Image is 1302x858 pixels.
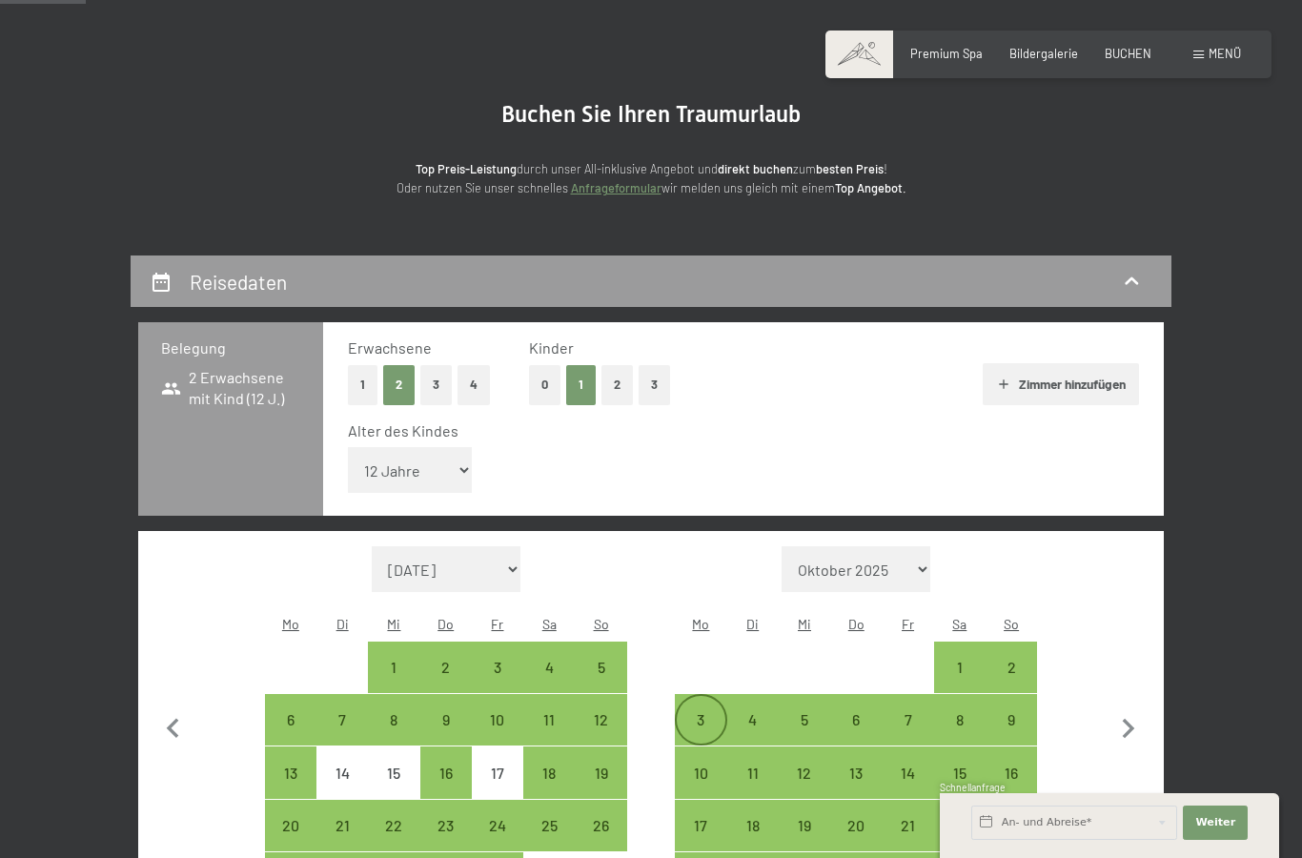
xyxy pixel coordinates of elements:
div: Thu Nov 06 2025 [830,694,882,746]
div: Anreise möglich [523,694,575,746]
div: Anreise möglich [368,694,419,746]
div: Anreise möglich [830,694,882,746]
strong: direkt buchen [718,161,793,176]
div: 2 [422,660,470,707]
abbr: Sonntag [1004,616,1019,632]
div: Anreise möglich [934,746,986,798]
div: Anreise möglich [986,746,1037,798]
div: 15 [370,766,417,813]
div: 3 [677,712,724,760]
div: Fri Oct 17 2025 [472,746,523,798]
div: Anreise möglich [420,694,472,746]
div: Mon Nov 10 2025 [675,746,726,798]
div: Anreise möglich [316,800,368,851]
div: Anreise möglich [882,800,933,851]
div: Wed Nov 05 2025 [779,694,830,746]
div: Mon Oct 20 2025 [265,800,316,851]
button: 3 [420,365,452,404]
div: Sun Nov 02 2025 [986,642,1037,693]
div: Sat Oct 11 2025 [523,694,575,746]
abbr: Mittwoch [798,616,811,632]
div: Thu Oct 16 2025 [420,746,472,798]
div: Tue Nov 18 2025 [727,800,779,851]
div: Thu Nov 13 2025 [830,746,882,798]
div: Anreise möglich [265,694,316,746]
div: Fri Nov 14 2025 [882,746,933,798]
div: Anreise möglich [882,746,933,798]
div: Wed Oct 01 2025 [368,642,419,693]
div: Anreise möglich [986,694,1037,746]
div: 9 [422,712,470,760]
div: Mon Nov 03 2025 [675,694,726,746]
div: Anreise möglich [368,642,419,693]
div: Tue Oct 07 2025 [316,694,368,746]
div: Anreise möglich [727,800,779,851]
button: 1 [348,365,377,404]
div: Fri Nov 21 2025 [882,800,933,851]
div: Anreise möglich [934,800,986,851]
div: Anreise möglich [675,694,726,746]
div: Anreise möglich [420,642,472,693]
a: Anfrageformular [571,180,661,195]
div: 1 [936,660,984,707]
div: 11 [525,712,573,760]
div: Sun Nov 09 2025 [986,694,1037,746]
div: Wed Nov 19 2025 [779,800,830,851]
div: Sat Oct 25 2025 [523,800,575,851]
div: Sat Nov 08 2025 [934,694,986,746]
div: 7 [884,712,931,760]
div: Thu Oct 02 2025 [420,642,472,693]
div: 2 [987,660,1035,707]
div: 10 [677,766,724,813]
div: 1 [370,660,417,707]
abbr: Montag [692,616,709,632]
div: Anreise möglich [472,642,523,693]
div: 12 [577,712,624,760]
div: 10 [474,712,521,760]
div: Anreise möglich [575,746,626,798]
span: Menü [1209,46,1241,61]
div: Thu Nov 20 2025 [830,800,882,851]
div: 5 [577,660,624,707]
div: Sat Nov 22 2025 [934,800,986,851]
div: Tue Nov 04 2025 [727,694,779,746]
div: 6 [832,712,880,760]
div: 4 [729,712,777,760]
div: Anreise möglich [675,746,726,798]
div: Fri Nov 07 2025 [882,694,933,746]
div: Sun Nov 16 2025 [986,746,1037,798]
div: Sun Oct 12 2025 [575,694,626,746]
div: 16 [422,766,470,813]
h3: Belegung [161,337,300,358]
abbr: Mittwoch [387,616,400,632]
abbr: Donnerstag [437,616,454,632]
div: Mon Nov 17 2025 [675,800,726,851]
abbr: Donnerstag [848,616,865,632]
div: 12 [781,766,828,813]
div: Anreise möglich [265,800,316,851]
abbr: Samstag [542,616,557,632]
div: Sun Oct 26 2025 [575,800,626,851]
div: Anreise möglich [986,642,1037,693]
div: 5 [781,712,828,760]
div: Wed Oct 08 2025 [368,694,419,746]
div: Anreise nicht möglich [472,746,523,798]
button: Weiter [1183,806,1248,840]
button: 0 [529,365,560,404]
div: Anreise möglich [727,746,779,798]
span: Buchen Sie Ihren Traumurlaub [501,101,801,128]
span: Erwachsene [348,338,432,357]
div: Anreise möglich [523,746,575,798]
div: Anreise möglich [779,800,830,851]
div: Wed Oct 15 2025 [368,746,419,798]
div: Tue Oct 14 2025 [316,746,368,798]
div: 15 [936,766,984,813]
div: 19 [577,766,624,813]
span: 2 Erwachsene mit Kind (12 J.) [161,367,300,410]
div: Anreise möglich [882,694,933,746]
div: Sat Nov 15 2025 [934,746,986,798]
button: 2 [601,365,633,404]
span: Weiter [1195,815,1235,830]
abbr: Samstag [952,616,966,632]
div: 13 [832,766,880,813]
